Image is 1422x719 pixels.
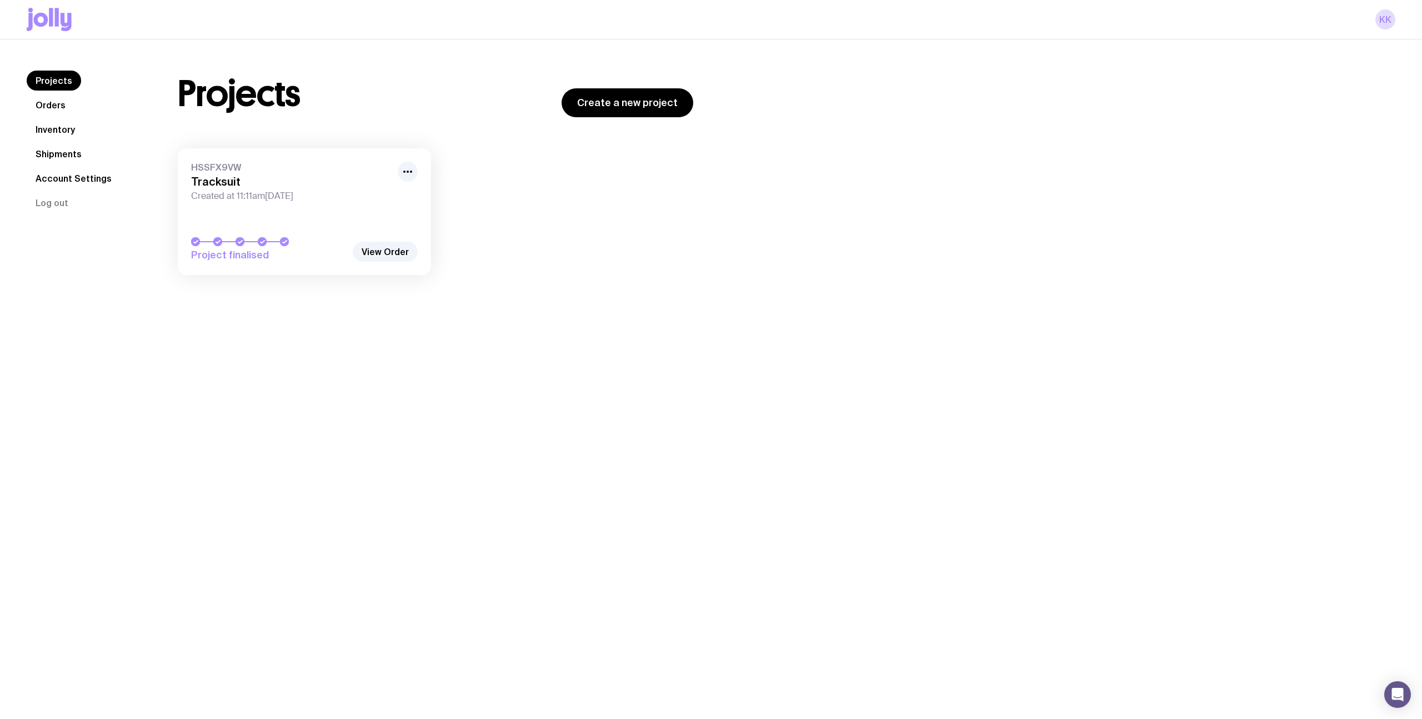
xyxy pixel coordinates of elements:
span: HSSFX9VW [191,162,391,173]
a: Projects [27,71,81,91]
a: Create a new project [562,88,693,117]
a: HSSFX9VWTracksuitCreated at 11:11am[DATE]Project finalised [178,148,431,275]
a: View Order [353,242,418,262]
span: Project finalised [191,248,347,262]
a: KK [1375,9,1395,29]
h3: Tracksuit [191,175,391,188]
h1: Projects [178,76,301,112]
a: Orders [27,95,74,115]
a: Shipments [27,144,91,164]
div: Open Intercom Messenger [1384,681,1411,708]
button: Log out [27,193,77,213]
a: Inventory [27,119,84,139]
a: Account Settings [27,168,121,188]
span: Created at 11:11am[DATE] [191,191,391,202]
